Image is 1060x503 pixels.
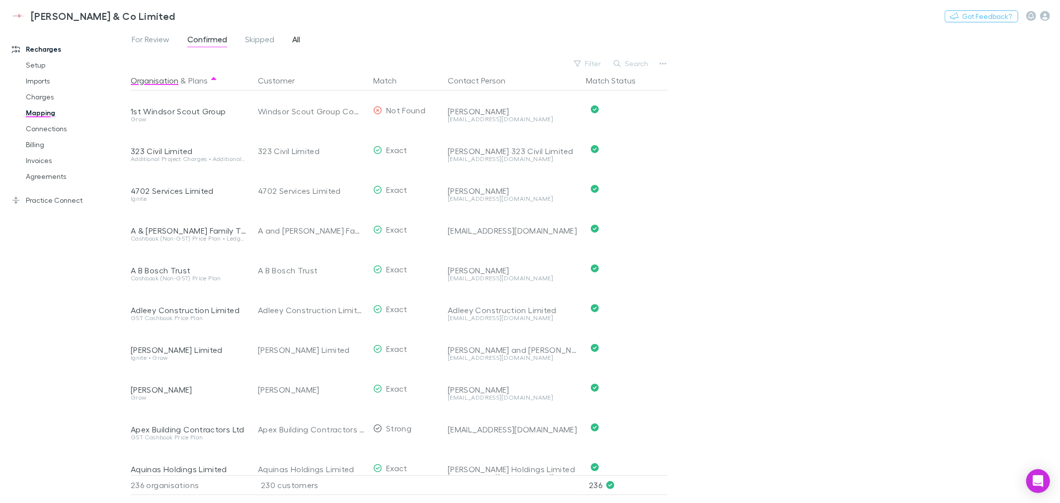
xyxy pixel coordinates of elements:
[386,463,408,473] span: Exact
[16,153,137,168] a: Invoices
[131,315,246,321] div: GST Cashbook Price Plan
[16,121,137,137] a: Connections
[131,196,246,202] div: Ignite
[448,355,578,361] div: [EMAIL_ADDRESS][DOMAIN_NAME]
[2,41,137,57] a: Recharges
[591,145,599,153] svg: Confirmed
[258,410,365,449] div: Apex Building Contractors Limited
[448,116,578,122] div: [EMAIL_ADDRESS][DOMAIN_NAME]
[131,475,250,495] div: 236 organisations
[448,464,578,474] div: [PERSON_NAME] Holdings Limited
[1026,469,1050,493] div: Open Intercom Messenger
[131,236,246,242] div: Cashbook (Non-GST) Price Plan • Ledger Price Plan
[16,105,137,121] a: Mapping
[16,137,137,153] a: Billing
[16,73,137,89] a: Imports
[131,474,246,480] div: Grow • Xero
[591,264,599,272] svg: Confirmed
[131,116,246,122] div: Grow
[448,186,578,196] div: [PERSON_NAME]
[386,185,408,194] span: Exact
[448,385,578,395] div: [PERSON_NAME]
[591,423,599,431] svg: Confirmed
[258,71,307,90] button: Customer
[448,146,578,156] div: [PERSON_NAME] 323 Civil Limited
[591,384,599,392] svg: Confirmed
[2,192,137,208] a: Practice Connect
[131,305,246,315] div: Adleey Construction Limited
[16,168,137,184] a: Agreements
[258,91,365,131] div: Windsor Scout Group Committee
[386,304,408,314] span: Exact
[448,196,578,202] div: [EMAIL_ADDRESS][DOMAIN_NAME]
[448,395,578,401] div: [EMAIL_ADDRESS][DOMAIN_NAME]
[131,385,246,395] div: [PERSON_NAME]
[591,185,599,193] svg: Confirmed
[292,34,300,47] span: All
[16,89,137,105] a: Charges
[131,186,246,196] div: 4702 Services Limited
[448,226,578,236] div: [EMAIL_ADDRESS][DOMAIN_NAME]
[131,226,246,236] div: A & [PERSON_NAME] Family Trust
[131,424,246,434] div: Apex Building Contractors Ltd
[258,171,365,211] div: 4702 Services Limited
[258,131,365,171] div: 323 Civil Limited
[448,71,517,90] button: Contact Person
[591,304,599,312] svg: Confirmed
[448,424,578,434] div: [EMAIL_ADDRESS][DOMAIN_NAME]
[448,305,578,315] div: Adleey Construction Limited
[131,434,246,440] div: GST Cashbook Price Plan
[386,264,408,274] span: Exact
[448,265,578,275] div: [PERSON_NAME]
[4,4,181,28] a: [PERSON_NAME] & Co Limited
[187,34,227,47] span: Confirmed
[131,146,246,156] div: 323 Civil Limited
[448,474,578,480] div: [PERSON_NAME][EMAIL_ADDRESS][PERSON_NAME][DOMAIN_NAME]
[448,275,578,281] div: [EMAIL_ADDRESS][DOMAIN_NAME]
[31,10,175,22] h3: [PERSON_NAME] & Co Limited
[386,423,411,433] span: Strong
[386,145,408,155] span: Exact
[131,355,246,361] div: Ignite • Grow
[245,34,274,47] span: Skipped
[591,225,599,233] svg: Confirmed
[131,275,246,281] div: Cashbook (Non-GST) Price Plan
[386,384,408,393] span: Exact
[448,106,578,116] div: [PERSON_NAME]
[589,476,667,495] p: 236
[131,464,246,474] div: Aquinas Holdings Limited
[131,71,178,90] button: Organisation
[258,449,365,489] div: Aquinas Holdings Limited
[131,156,246,162] div: Additional Project Charges • Additional Employee Charges • Standard + Payroll + Projects + Expenses
[258,290,365,330] div: Adleey Construction Limited
[131,106,246,116] div: 1st Windsor Scout Group
[258,211,365,251] div: A and [PERSON_NAME] Family Trust
[945,10,1018,22] button: Got Feedback?
[373,71,408,90] button: Match
[10,10,27,22] img: Epplett & Co Limited's Logo
[591,463,599,471] svg: Confirmed
[386,105,425,115] span: Not Found
[250,475,369,495] div: 230 customers
[591,105,599,113] svg: Confirmed
[448,345,578,355] div: [PERSON_NAME] and [PERSON_NAME]
[448,315,578,321] div: [EMAIL_ADDRESS][DOMAIN_NAME]
[131,71,246,90] div: &
[16,57,137,73] a: Setup
[132,34,169,47] span: For Review
[258,330,365,370] div: [PERSON_NAME] Limited
[258,370,365,410] div: [PERSON_NAME]
[386,344,408,353] span: Exact
[591,344,599,352] svg: Confirmed
[258,251,365,290] div: A B Bosch Trust
[131,345,246,355] div: [PERSON_NAME] Limited
[609,58,654,70] button: Search
[569,58,607,70] button: Filter
[386,225,408,234] span: Exact
[448,156,578,162] div: [EMAIL_ADDRESS][DOMAIN_NAME]
[131,395,246,401] div: Grow
[586,71,648,90] button: Match Status
[188,71,208,90] button: Plans
[131,265,246,275] div: A B Bosch Trust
